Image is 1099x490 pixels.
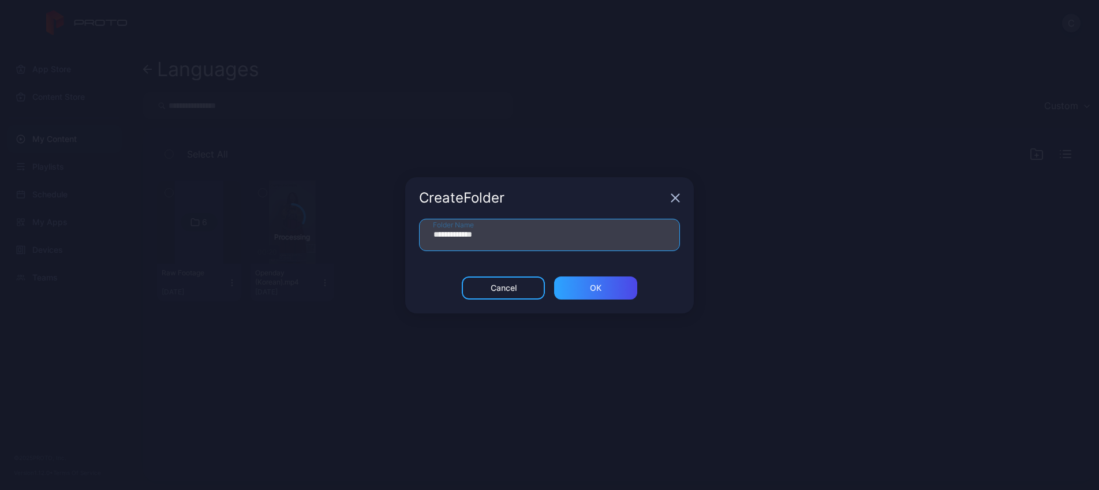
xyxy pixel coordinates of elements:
div: Cancel [491,283,517,293]
button: ОК [554,276,637,300]
div: Create Folder [419,191,666,205]
button: Cancel [462,276,545,300]
div: ОК [590,283,601,293]
input: Folder Name [419,219,680,251]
